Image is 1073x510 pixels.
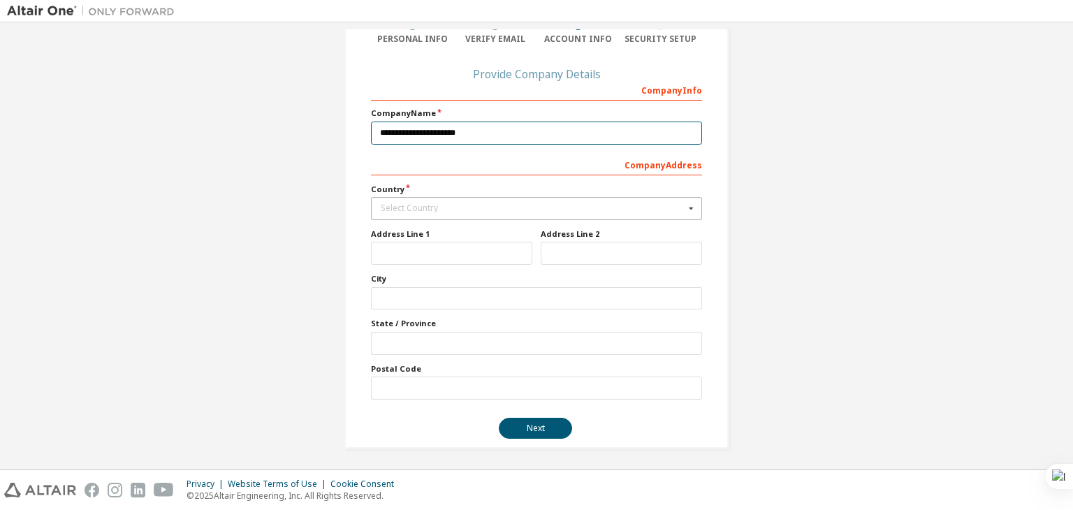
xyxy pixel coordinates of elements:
label: City [371,273,702,284]
div: Select Country [381,204,685,212]
div: Company Info [371,78,702,101]
button: Next [499,418,572,439]
div: Account Info [536,34,620,45]
div: Privacy [187,479,228,490]
img: Altair One [7,4,182,18]
label: Postal Code [371,363,702,374]
label: Country [371,184,702,195]
label: State / Province [371,318,702,329]
img: facebook.svg [85,483,99,497]
label: Address Line 2 [541,228,702,240]
p: © 2025 Altair Engineering, Inc. All Rights Reserved. [187,490,402,502]
img: instagram.svg [108,483,122,497]
label: Address Line 1 [371,228,532,240]
div: Website Terms of Use [228,479,330,490]
div: Verify Email [454,34,537,45]
img: altair_logo.svg [4,483,76,497]
div: Security Setup [620,34,703,45]
div: Provide Company Details [371,70,702,78]
label: Company Name [371,108,702,119]
img: linkedin.svg [131,483,145,497]
div: Company Address [371,153,702,175]
div: Personal Info [371,34,454,45]
img: youtube.svg [154,483,174,497]
div: Cookie Consent [330,479,402,490]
